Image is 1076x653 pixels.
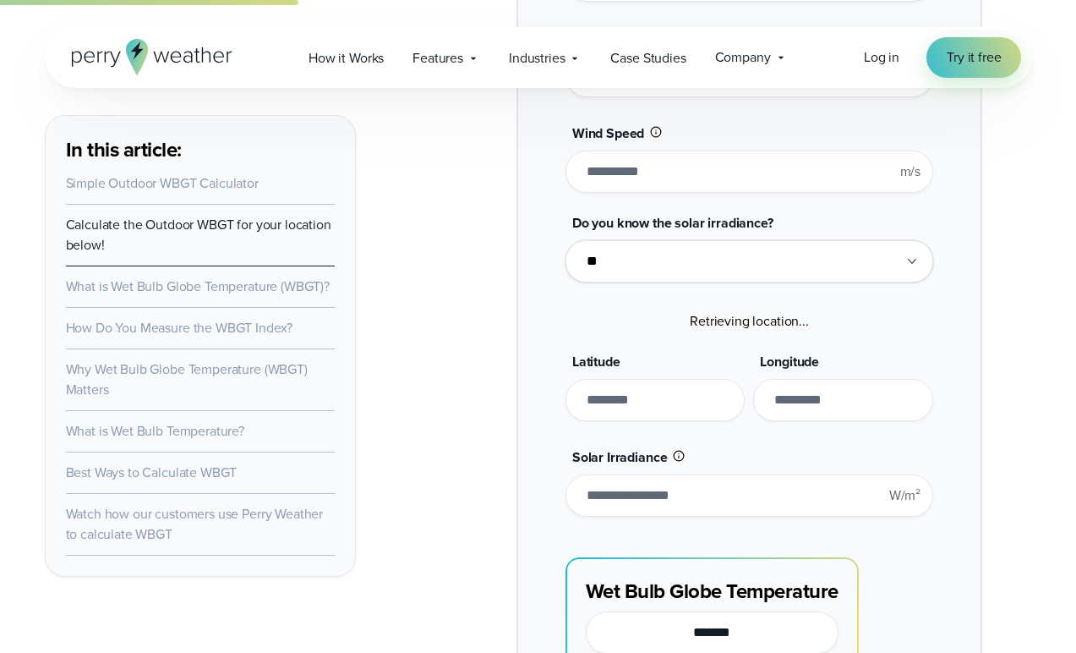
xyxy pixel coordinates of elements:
a: Log in [864,47,899,68]
span: Company [715,47,771,68]
span: Industries [509,48,565,69]
span: Latitude [572,352,620,371]
span: How it Works [309,48,384,69]
span: Do you know the solar irradiance? [572,213,773,233]
a: Calculate the Outdoor WBGT for your location below! [66,215,331,255]
a: Best Ways to Calculate WBGT [66,463,238,482]
a: Simple Outdoor WBGT Calculator [66,173,259,193]
a: Case Studies [596,41,700,75]
a: Why Wet Bulb Globe Temperature (WBGT) Matters [66,359,308,399]
a: How it Works [294,41,398,75]
span: Longitude [760,352,819,371]
span: Solar Irradiance [572,447,668,467]
span: Log in [864,47,899,67]
a: How Do You Measure the WBGT Index? [66,318,293,337]
h3: In this article: [66,136,335,163]
span: Retrieving location... [690,311,809,331]
span: Wind Speed [572,123,644,143]
a: Try it free [926,37,1021,78]
span: Try it free [947,47,1001,68]
span: Case Studies [610,48,685,69]
a: What is Wet Bulb Temperature? [66,421,245,441]
a: Watch how our customers use Perry Weather to calculate WBGT [66,504,324,544]
span: Features [412,48,463,69]
a: What is Wet Bulb Globe Temperature (WBGT)? [66,277,330,296]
